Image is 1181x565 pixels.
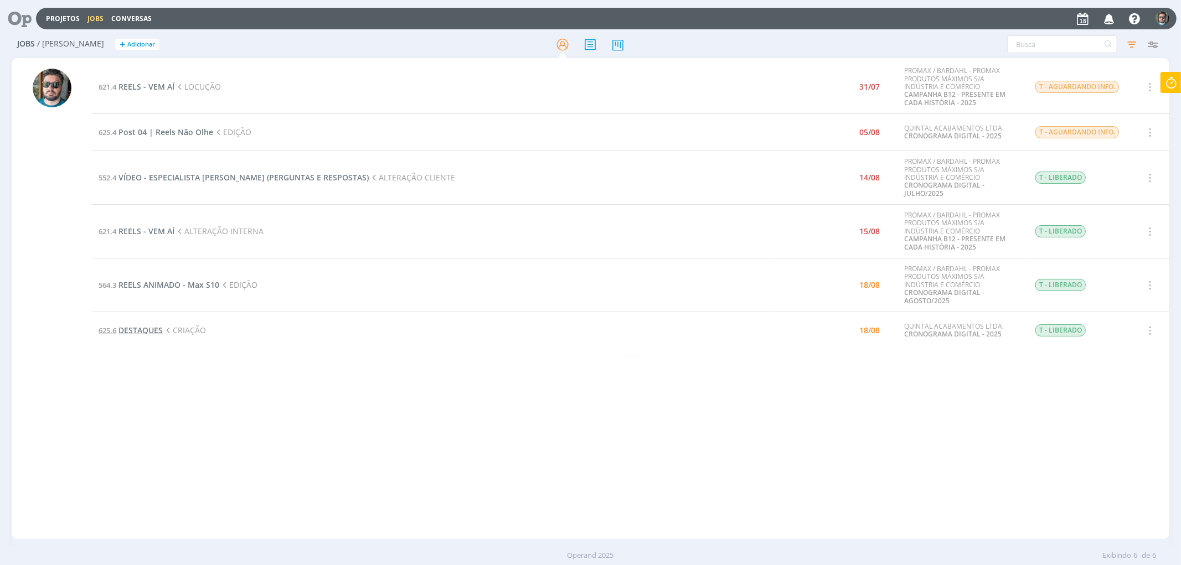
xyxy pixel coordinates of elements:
[1035,126,1119,138] span: T - AGUARDANDO INFO.
[1142,550,1150,561] span: de
[1102,550,1131,561] span: Exibindo
[99,173,116,183] span: 552.4
[127,41,155,48] span: Adicionar
[1035,81,1119,93] span: T - AGUARDANDO INFO.
[87,14,104,23] a: Jobs
[99,127,116,137] span: 625.4
[1156,12,1169,25] img: R
[46,14,80,23] a: Projetos
[99,226,116,236] span: 621.4
[1007,35,1117,53] input: Busca
[219,279,257,290] span: EDIÇÃO
[860,83,880,91] div: 31/07
[99,325,116,335] span: 625.6
[111,14,152,23] a: Conversas
[84,14,107,23] button: Jobs
[1035,172,1086,184] span: T - LIBERADO
[99,82,116,92] span: 621.4
[99,280,116,290] span: 564.3
[174,226,264,236] span: ALTERAÇÃO INTERNA
[174,81,221,92] span: LOCUÇÃO
[369,172,455,183] span: ALTERAÇÃO CLIENTE
[43,14,83,23] button: Projetos
[99,325,163,335] a: 625.6DESTAQUES
[904,158,1018,198] div: PROMAX / BARDAHL - PROMAX PRODUTOS MÁXIMOS S/A INDÚSTRIA E COMÉRCIO
[118,127,213,137] span: Post 04 | Reels Não Olhe
[860,174,880,182] div: 14/08
[17,39,35,49] span: Jobs
[118,325,163,335] span: DESTAQUES
[33,69,71,107] img: R
[99,279,219,290] a: 564.3REELS ANIMADO - Max S10
[92,349,1169,361] div: - - -
[99,81,174,92] a: 621.4REELS - VEM AÍ
[1152,550,1156,561] span: 6
[904,67,1018,107] div: PROMAX / BARDAHL - PROMAX PRODUTOS MÁXIMOS S/A INDÚSTRIA E COMÉRCIO
[904,323,1018,339] div: QUINTAL ACABAMENTOS LTDA.
[115,39,159,50] button: +Adicionar
[108,14,155,23] button: Conversas
[904,125,1018,141] div: QUINTAL ACABAMENTOS LTDA.
[1035,279,1086,291] span: T - LIBERADO
[118,279,219,290] span: REELS ANIMADO - Max S10
[904,265,1018,305] div: PROMAX / BARDAHL - PROMAX PRODUTOS MÁXIMOS S/A INDÚSTRIA E COMÉRCIO
[1155,9,1170,28] button: R
[904,90,1005,107] a: CAMPANHA B12 - PRESENTE EM CADA HISTÓRIA - 2025
[904,234,1005,251] a: CAMPANHA B12 - PRESENTE EM CADA HISTÓRIA - 2025
[118,172,369,183] span: VÍDEO - ESPECIALISTA [PERSON_NAME] (PERGUNTAS E RESPOSTAS)
[99,172,369,183] a: 552.4VÍDEO - ESPECIALISTA [PERSON_NAME] (PERGUNTAS E RESPOSTAS)
[1035,225,1086,237] span: T - LIBERADO
[860,128,880,136] div: 05/08
[99,226,174,236] a: 621.4REELS - VEM AÍ
[860,326,880,334] div: 18/08
[120,39,125,50] span: +
[860,227,880,235] div: 15/08
[1133,550,1137,561] span: 6
[118,226,174,236] span: REELS - VEM AÍ
[118,81,174,92] span: REELS - VEM AÍ
[904,131,1002,141] a: CRONOGRAMA DIGITAL - 2025
[904,180,984,198] a: CRONOGRAMA DIGITAL - JULHO/2025
[860,281,880,289] div: 18/08
[1035,324,1086,336] span: T - LIBERADO
[37,39,104,49] span: / [PERSON_NAME]
[904,329,1002,339] a: CRONOGRAMA DIGITAL - 2025
[904,211,1018,251] div: PROMAX / BARDAHL - PROMAX PRODUTOS MÁXIMOS S/A INDÚSTRIA E COMÉRCIO
[213,127,251,137] span: EDIÇÃO
[904,288,984,305] a: CRONOGRAMA DIGITAL - AGOSTO/2025
[163,325,206,335] span: CRIAÇÃO
[99,127,213,137] a: 625.4Post 04 | Reels Não Olhe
